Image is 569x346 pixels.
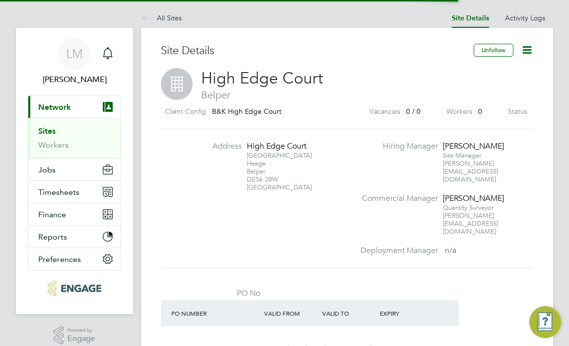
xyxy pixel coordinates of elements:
[446,105,472,118] label: Workers
[161,44,474,58] h3: Site Details
[28,203,121,225] button: Finance
[443,211,498,236] span: [PERSON_NAME][EMAIL_ADDRESS][DOMAIN_NAME]
[54,326,96,345] a: Powered byEngage
[474,44,513,57] button: Unfollow
[28,38,121,86] a: LM[PERSON_NAME]
[445,246,456,256] span: n/a
[452,14,489,22] a: Site Details
[48,280,101,296] img: bandk-logo-retina.png
[28,118,121,158] div: Network
[377,304,435,322] div: Expiry
[28,226,121,248] button: Reports
[443,151,481,160] span: Site Manager
[355,193,438,204] label: Commercial Manager
[478,107,482,116] span: 0
[68,326,95,335] span: Powered by
[38,210,66,219] span: Finance
[38,102,71,112] span: Network
[38,126,56,136] a: Sites
[201,69,323,88] span: High Edge Court
[38,187,79,197] span: Timesheets
[443,159,498,183] span: [PERSON_NAME][EMAIL_ADDRESS][DOMAIN_NAME]
[38,140,69,150] a: Workers
[68,335,95,343] span: Engage
[247,141,309,152] div: High Edge Court
[28,159,121,180] button: Jobs
[443,203,494,212] span: Quantity Surveyor
[355,141,438,152] label: Hiring Manager
[443,193,505,204] div: [PERSON_NAME]
[28,74,121,86] span: Lauren Milner
[369,105,400,118] label: Vacancies
[529,306,561,338] button: Engage Resource Center
[38,255,81,264] span: Preferences
[141,13,182,22] a: All Sites
[320,304,378,322] div: Valid To
[28,248,121,270] button: Preferences
[355,246,438,256] label: Deployment Manager
[28,96,121,118] button: Network
[508,105,527,118] label: Status
[443,141,505,152] div: [PERSON_NAME]
[247,152,309,191] div: [GEOGRAPHIC_DATA] Heage Belper DE56 2BW [GEOGRAPHIC_DATA]
[66,47,83,60] span: LM
[38,232,67,242] span: Reports
[406,107,421,116] span: 0 / 0
[169,304,262,322] div: PO Number
[212,107,282,116] span: B&K High Edge Court
[165,105,206,118] label: Client Config
[161,288,260,299] label: PO No
[28,280,121,296] a: Go to home page
[16,28,133,314] nav: Main navigation
[262,304,320,322] div: Valid From
[161,88,533,101] span: Belper
[505,13,545,22] a: Activity Logs
[187,141,242,152] label: Address
[38,165,56,174] span: Jobs
[28,181,121,203] button: Timesheets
